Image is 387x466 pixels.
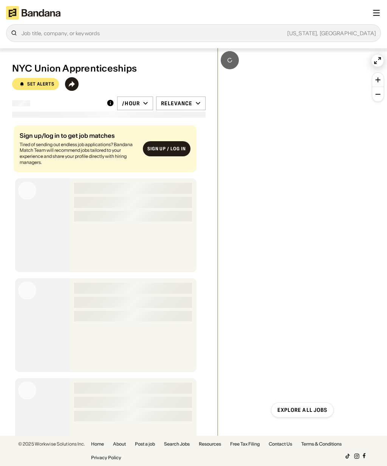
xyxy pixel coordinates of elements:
[301,442,342,446] a: Terms & Conditions
[91,442,104,446] a: Home
[22,30,376,36] div: Job title, company, or keywords
[164,442,190,446] a: Search Jobs
[122,100,140,107] div: /hour
[100,31,376,36] div: [US_STATE], [GEOGRAPHIC_DATA]
[135,442,155,446] a: Post a job
[12,122,206,450] div: grid
[12,63,137,74] div: NYC Union Apprenticeships
[18,442,85,446] div: © 2025 Workwise Solutions Inc.
[147,146,186,152] div: Sign up / Log in
[91,455,121,460] a: Privacy Policy
[269,442,292,446] a: Contact Us
[230,442,260,446] a: Free Tax Filing
[277,407,328,413] div: Explore all jobs
[199,442,221,446] a: Resources
[27,81,54,86] div: Set Alerts
[20,132,137,139] div: Sign up/log in to get job matches
[6,6,60,20] img: Bandana logotype
[161,100,192,107] div: Relevance
[20,142,137,165] div: Tired of sending out endless job applications? Bandana Match Team will recommend jobs tailored to...
[113,442,126,446] a: About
